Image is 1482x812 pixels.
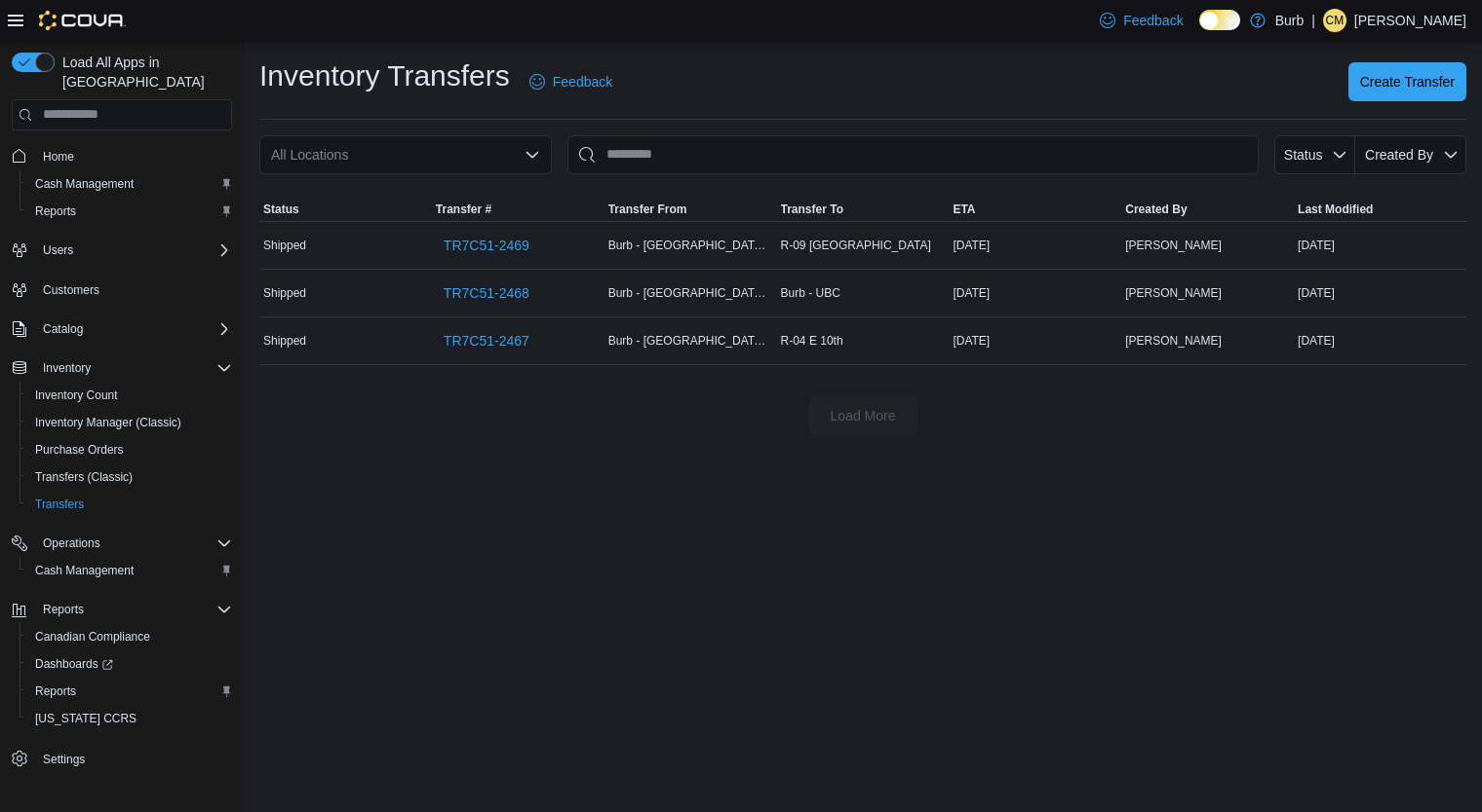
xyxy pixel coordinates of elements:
button: ETA [949,198,1121,221]
span: Users [43,242,73,258]
span: Operations [35,532,232,555]
button: Load More [808,396,917,435]
button: Transfers [19,491,240,518]
span: Settings [35,746,232,770]
span: Transfers (Classic) [27,465,232,489]
span: Purchase Orders [27,438,232,461]
button: Users [4,237,240,264]
a: TR7C51-2468 [436,274,537,313]
span: Shipped [263,333,306,349]
span: Feedback [553,72,612,92]
button: Transfer From [604,198,777,221]
a: Cash Management [27,172,141,196]
span: Home [43,149,74,165]
span: Status [1284,147,1323,163]
a: TR7C51-2467 [436,321,537,360]
p: [PERSON_NAME] [1354,9,1466,32]
span: Cash Management [35,176,134,192]
span: Cash Management [27,172,232,196]
a: Reports [27,680,84,703]
span: R-09 [GEOGRAPHIC_DATA] [781,238,931,253]
a: Cash Management [27,559,141,582]
button: Cash Management [19,557,240,584]
span: Reports [35,598,232,621]
span: Canadian Compliance [27,625,232,648]
span: TR7C51-2468 [444,283,529,303]
span: Transfers (Classic) [35,469,133,485]
span: CM [1326,9,1345,32]
button: Inventory Count [19,382,240,409]
button: Inventory Manager (Classic) [19,409,240,436]
span: Customers [35,277,232,302]
span: Burb - [GEOGRAPHIC_DATA] 01 [608,333,773,349]
button: Purchase Orders [19,436,240,463]
button: Settings [4,744,240,772]
span: Shipped [263,285,306,301]
button: Inventory [4,354,240,382]
span: Create Transfer [1360,72,1455,92]
span: Inventory [43,360,91,376]
span: Feedback [1123,11,1183,30]
span: Canadian Compliance [35,629,150,645]
button: Transfers (Classic) [19,463,240,491]
span: Burb - [GEOGRAPHIC_DATA] 01 [608,238,773,253]
button: Reports [19,198,240,225]
span: R-04 E 10th [781,333,843,349]
span: Transfers [35,497,84,512]
button: Status [1274,135,1355,174]
button: Operations [4,530,240,557]
div: [DATE] [949,281,1121,305]
button: Catalog [4,315,240,343]
a: Settings [35,748,93,771]
a: Transfers (Classic) [27,465,140,489]
a: Canadian Compliance [27,625,158,648]
span: Burb - [GEOGRAPHIC_DATA] 01 [608,285,773,301]
div: Cristian Malara [1323,9,1346,32]
p: Burb [1275,9,1305,32]
p: | [1311,9,1315,32]
span: TR7C51-2469 [444,236,529,255]
button: Created By [1355,135,1466,174]
a: Inventory Count [27,384,126,407]
button: Reports [19,678,240,705]
a: Reports [27,200,84,223]
span: Reports [43,602,84,617]
button: Catalog [35,317,91,341]
span: Burb - UBC [781,285,840,301]
div: [DATE] [1294,329,1466,352]
span: Settings [43,752,85,767]
span: Users [35,239,232,262]
a: Feedback [522,62,620,101]
span: Created By [1125,202,1187,217]
span: Cash Management [35,563,134,578]
span: [PERSON_NAME] [1125,238,1222,253]
div: [DATE] [949,234,1121,257]
h1: Inventory Transfers [259,56,510,95]
a: Feedback [1092,1,1190,40]
button: Customers [4,276,240,304]
span: Inventory Manager (Classic) [35,415,181,430]
button: Reports [35,598,92,621]
button: Inventory [35,356,98,380]
button: Last Modified [1294,198,1466,221]
span: Last Modified [1298,202,1373,217]
a: Home [35,145,82,168]
button: Canadian Compliance [19,623,240,650]
span: ETA [953,202,975,217]
button: Reports [4,596,240,623]
span: Created By [1365,147,1433,163]
button: Users [35,239,81,262]
button: Status [259,198,432,221]
span: Dashboards [35,656,113,672]
div: [DATE] [1294,281,1466,305]
a: Customers [35,278,107,302]
span: Dashboards [27,652,232,676]
a: [US_STATE] CCRS [27,707,144,730]
span: Transfers [27,493,232,516]
span: Home [35,144,232,168]
input: This is a search bar. After typing your query, hit enter to filter the results lower in the page. [567,135,1259,174]
span: Reports [35,683,76,699]
span: [US_STATE] CCRS [35,711,136,726]
span: Catalog [35,317,232,341]
span: Reports [27,680,232,703]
